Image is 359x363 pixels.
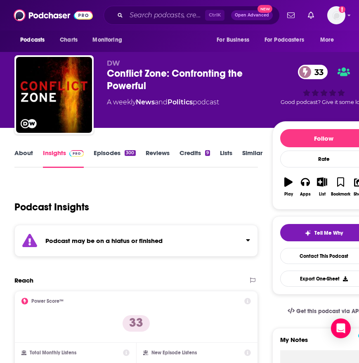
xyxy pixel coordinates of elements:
a: Similar [242,149,262,168]
h1: Podcast Insights [14,201,89,213]
h2: Total Monthly Listens [30,350,76,356]
span: Podcasts [20,34,45,46]
span: For Podcasters [265,34,304,46]
button: Open AdvancedNew [231,10,273,20]
img: Podchaser Pro [69,150,84,157]
span: Charts [60,34,78,46]
section: Click to expand status details [14,225,258,257]
a: News [136,98,155,106]
div: Apps [300,192,311,197]
span: Open Advanced [235,13,269,17]
a: Credits9 [179,149,210,168]
a: Reviews [146,149,170,168]
a: Episodes300 [94,149,135,168]
button: Bookmark [331,172,351,202]
strong: Podcast may be on a hiatus or finished [45,237,163,245]
button: Show profile menu [327,6,345,24]
a: 33 [298,65,328,79]
span: DW [107,59,120,67]
div: List [319,192,326,197]
a: Politics [168,98,193,106]
div: Open Intercom Messenger [331,318,351,338]
span: New [257,5,272,13]
a: Lists [220,149,232,168]
span: Ctrl K [205,10,224,21]
a: Show notifications dropdown [305,8,317,22]
h2: Power Score™ [31,298,64,304]
span: For Business [217,34,249,46]
img: User Profile [327,6,345,24]
div: Search podcasts, credits, & more... [104,6,280,25]
button: open menu [259,32,316,48]
span: and [155,98,168,106]
div: Bookmark [331,192,350,197]
button: List [314,172,331,202]
svg: Add a profile image [339,6,345,13]
input: Search podcasts, credits, & more... [126,9,205,22]
p: 33 [123,315,150,332]
span: Logged in as LoriBecker [327,6,345,24]
span: Tell Me Why [314,230,343,236]
div: A weekly podcast [107,97,219,107]
div: Play [284,192,293,197]
img: Podchaser - Follow, Share and Rate Podcasts [14,7,93,23]
img: Conflict Zone: Confronting the Powerful [16,57,92,133]
button: Apps [297,172,314,202]
img: tell me why sparkle [305,230,311,236]
a: About [14,149,33,168]
span: More [320,34,334,46]
button: open menu [314,32,345,48]
div: 9 [205,150,210,156]
span: Monitoring [92,34,122,46]
a: Show notifications dropdown [284,8,298,22]
a: Charts [54,32,83,48]
h2: Reach [14,276,33,284]
button: open menu [87,32,132,48]
button: open menu [14,32,55,48]
div: 300 [125,150,135,156]
button: Play [280,172,297,202]
a: InsightsPodchaser Pro [43,149,84,168]
button: open menu [211,32,260,48]
span: 33 [306,65,328,79]
h2: New Episode Listens [151,350,197,356]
